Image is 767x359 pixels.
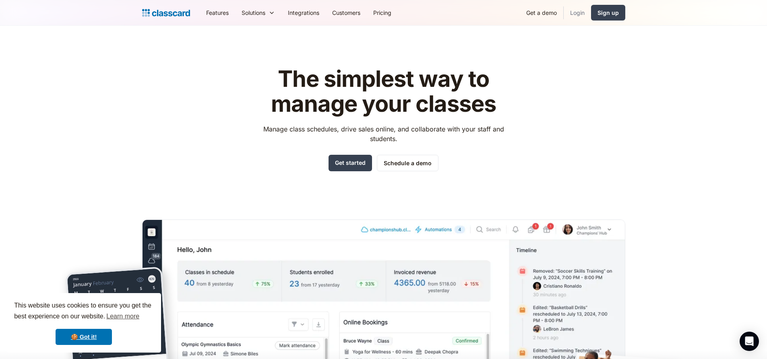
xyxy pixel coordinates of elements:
[6,293,161,353] div: cookieconsent
[591,5,625,21] a: Sign up
[256,67,511,116] h1: The simplest way to manage your classes
[597,8,619,17] div: Sign up
[329,155,372,171] a: Get started
[105,310,141,322] a: learn more about cookies
[56,329,112,345] a: dismiss cookie message
[377,155,438,171] a: Schedule a demo
[242,8,265,17] div: Solutions
[326,4,367,22] a: Customers
[256,124,511,144] p: Manage class schedules, drive sales online, and collaborate with your staff and students.
[740,332,759,351] div: Open Intercom Messenger
[200,4,235,22] a: Features
[564,4,591,22] a: Login
[281,4,326,22] a: Integrations
[367,4,398,22] a: Pricing
[235,4,281,22] div: Solutions
[14,301,153,322] span: This website uses cookies to ensure you get the best experience on our website.
[520,4,563,22] a: Get a demo
[142,7,190,18] a: Logo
